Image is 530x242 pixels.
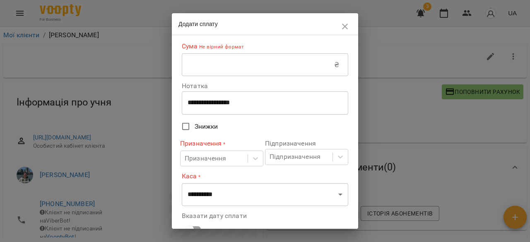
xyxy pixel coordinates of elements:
[270,152,320,162] div: Підпризначення
[195,122,218,132] span: Знижки
[182,172,348,181] label: Каса
[178,21,218,27] span: Додати сплату
[182,213,348,219] label: Вказати дату сплати
[180,139,263,149] label: Призначення
[198,43,244,51] p: Не вірний формат
[334,60,339,70] p: ₴
[182,83,348,89] label: Нотатка
[185,153,226,163] div: Призначення
[182,42,348,51] label: Сума
[265,140,348,147] label: Підпризначення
